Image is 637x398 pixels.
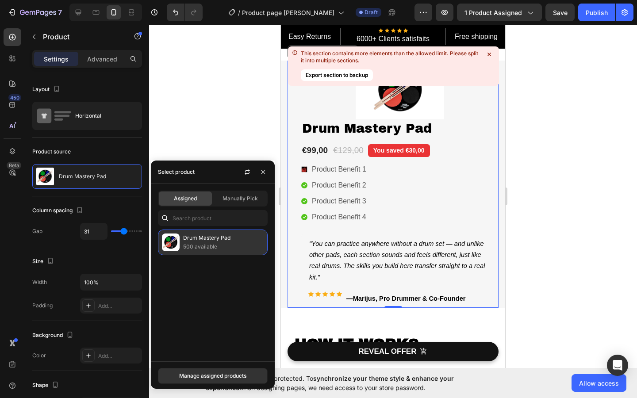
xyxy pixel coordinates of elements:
img: product feature img [36,168,54,185]
span: synchronize your theme style & enhance your experience [206,375,454,391]
button: Allow access [572,374,626,392]
div: Color [32,352,46,360]
button: 1 product assigned [457,4,542,21]
p: Drum Mastery Pad [59,173,106,180]
span: Assigned [174,195,197,203]
div: Width [32,278,47,286]
span: Save [553,9,568,16]
div: 450 [8,94,21,101]
button: Save [545,4,575,21]
p: Product [43,31,118,42]
span: Manually Pick [223,195,258,203]
span: Product page [PERSON_NAME] [242,8,334,17]
span: to [55,342,66,352]
div: Manage assigned products [179,372,246,380]
p: Settings [44,54,69,64]
span: Easy [30,342,55,352]
button: Publish [578,4,615,21]
div: Publish [586,8,608,17]
div: Add... [98,302,140,310]
span: / [238,8,240,17]
img: collections [162,233,180,251]
div: This section contains more elements than the allowed limit. Please split it into multiple sections. [301,50,480,64]
div: Open Intercom Messenger [607,355,628,376]
span: Allow access [579,379,619,388]
button: Export section to backup [301,69,373,81]
button: Manage assigned products [158,368,268,384]
p: 7 [58,7,62,18]
div: Horizontal [75,106,129,126]
input: Auto [81,223,107,239]
input: Search in Settings & Advanced [158,210,268,226]
div: Layout [32,84,62,96]
div: Select product [158,168,195,176]
div: Undo/Redo [167,4,203,21]
span: Your page is password protected. To when designing pages, we need access to your store password. [206,374,488,392]
input: Auto [81,274,142,290]
div: Gap [32,227,42,235]
div: Beta [7,162,21,169]
span: It’s [14,342,30,352]
button: 7 [4,4,66,21]
div: Padding [32,302,53,310]
div: Shape [32,379,61,391]
span: Draft [365,8,378,16]
p: Drum Mastery Pad [183,233,264,242]
div: Add... [98,352,140,360]
div: Product source [32,148,71,156]
div: Size [32,256,56,268]
iframe: Design area [281,25,505,368]
span: 1 product assigned [464,8,522,17]
p: Advanced [87,54,117,64]
div: Column spacing [32,205,85,217]
p: 500 available [183,242,264,251]
div: Background [32,329,75,341]
span: Start [66,342,94,352]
